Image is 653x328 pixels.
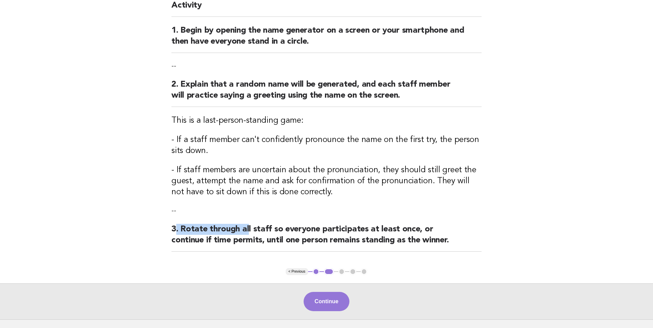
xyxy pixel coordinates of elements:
p: -- [171,206,482,216]
p: -- [171,61,482,71]
h2: 3. Rotate through all staff so everyone participates at least once, or continue if time permits, ... [171,224,482,252]
h2: 1. Begin by opening the name generator on a screen or your smartphone and then have everyone stan... [171,25,482,53]
button: < Previous [286,268,308,275]
h3: - If a staff member can't confidently pronounce the name on the first try, the person sits down. [171,134,482,156]
h3: This is a last-person-standing game: [171,115,482,126]
button: 2 [324,268,334,275]
button: 1 [313,268,319,275]
h2: 2. Explain that a random name will be generated, and each staff member will practice saying a gre... [171,79,482,107]
button: Continue [304,292,349,311]
h3: - If staff members are uncertain about the pronunciation, they should still greet the guest, atte... [171,165,482,198]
